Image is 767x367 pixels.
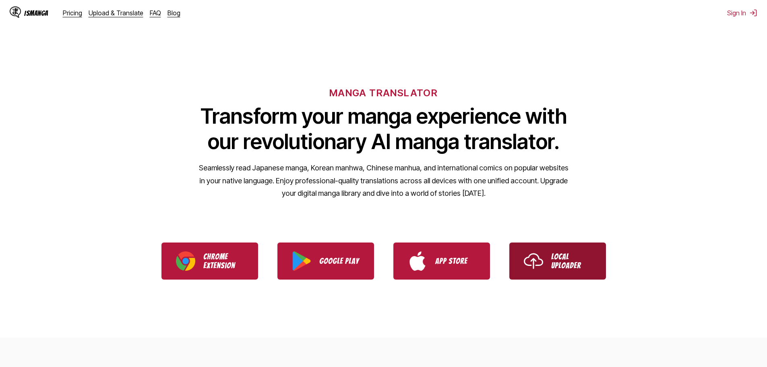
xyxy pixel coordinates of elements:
img: IsManga Logo [10,6,21,18]
p: Seamlessly read Japanese manga, Korean manhwa, Chinese manhua, and international comics on popula... [198,162,569,200]
a: Pricing [63,9,82,17]
h1: Transform your manga experience with our revolutionary AI manga translator. [198,104,569,154]
h6: MANGA TRANSLATOR [329,87,438,99]
div: IsManga [24,9,48,17]
p: Google Play [319,257,360,265]
img: Upload icon [524,251,543,271]
a: FAQ [150,9,161,17]
p: Local Uploader [551,252,591,270]
p: App Store [435,257,475,265]
a: Upload & Translate [89,9,143,17]
img: App Store logo [408,251,427,271]
img: Sign out [749,9,757,17]
a: Blog [167,9,180,17]
p: Chrome Extension [203,252,244,270]
a: Download IsManga from App Store [393,243,490,280]
img: Chrome logo [176,251,195,271]
a: Download IsManga Chrome Extension [161,243,258,280]
img: Google Play logo [292,251,311,271]
button: Sign In [727,9,757,17]
a: Download IsManga from Google Play [277,243,374,280]
a: Use IsManga Local Uploader [509,243,606,280]
a: IsManga LogoIsManga [10,6,63,19]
